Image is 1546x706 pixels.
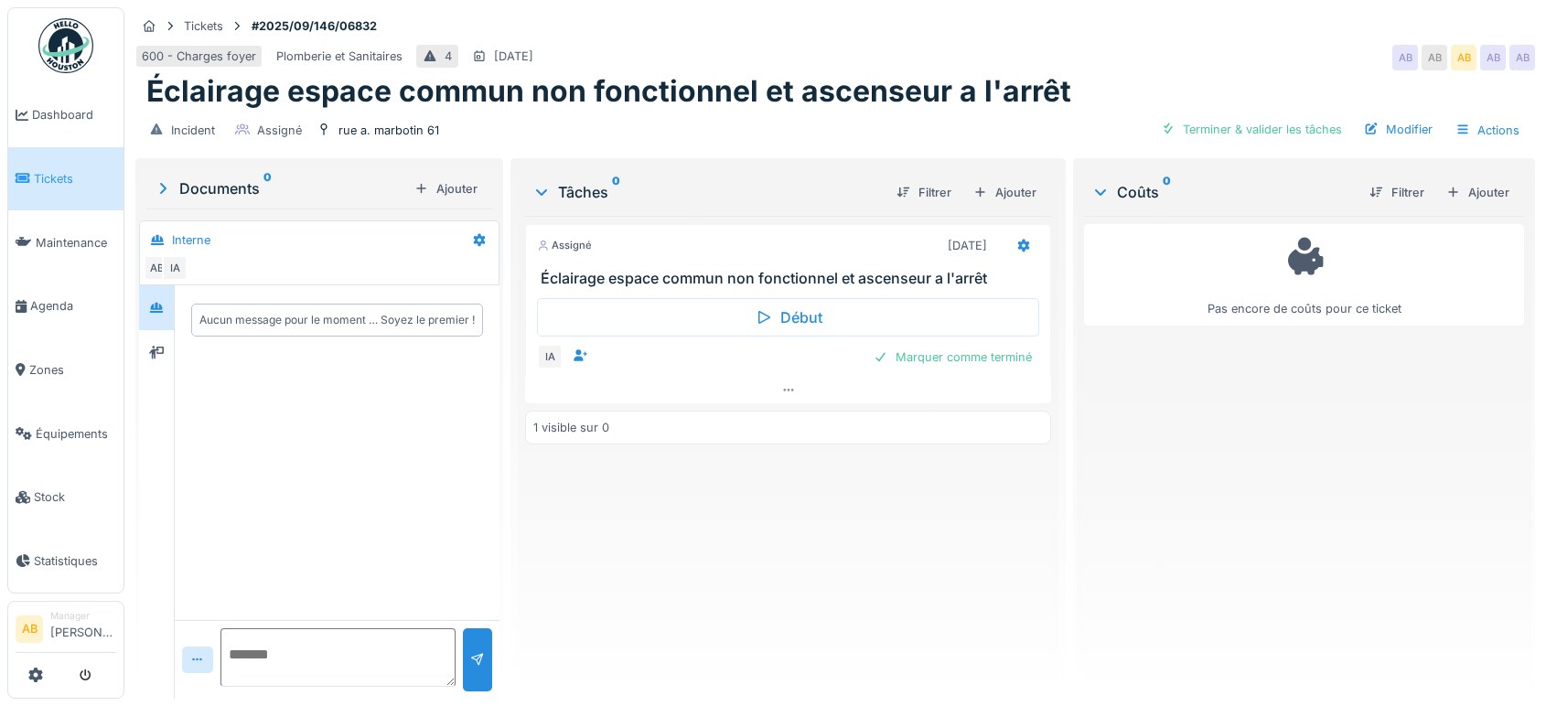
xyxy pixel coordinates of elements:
span: Stock [34,488,116,506]
a: Équipements [8,401,123,465]
a: Stock [8,465,123,529]
a: Zones [8,338,123,402]
sup: 0 [1163,181,1171,203]
div: Filtrer [889,180,959,205]
div: AB [1392,45,1418,70]
div: Modifier [1357,117,1440,142]
div: Manager [50,609,116,623]
div: Aucun message pour le moment … Soyez le premier ! [199,312,475,328]
div: AB [1422,45,1447,70]
div: IA [537,344,563,369]
div: Ajouter [407,176,485,201]
div: AB [1509,45,1535,70]
div: Tickets [184,17,223,35]
div: IA [162,255,188,281]
div: Début [537,298,1039,337]
span: Agenda [30,297,116,315]
div: 1 visible sur 0 [533,419,609,436]
a: Statistiques [8,529,123,594]
span: Équipements [36,425,116,443]
div: rue a. marbotin 61 [338,122,439,139]
div: Tâches [532,181,882,203]
div: AB [1451,45,1476,70]
div: Marquer comme terminé [866,345,1039,369]
sup: 0 [612,181,620,203]
div: AB [144,255,169,281]
a: Agenda [8,274,123,338]
a: Maintenance [8,210,123,274]
div: AB [1480,45,1506,70]
div: Interne [172,231,210,249]
img: Badge_color-CXgf-gQk.svg [38,18,93,73]
div: Incident [171,122,215,139]
div: [DATE] [948,237,987,254]
div: Pas encore de coûts pour ce ticket [1096,232,1512,317]
span: Tickets [34,170,116,187]
h1: Éclairage espace commun non fonctionnel et ascenseur a l'arrêt [146,74,1071,109]
div: Assigné [537,238,592,253]
div: Actions [1447,117,1528,144]
a: Dashboard [8,83,123,147]
div: 600 - Charges foyer [142,48,256,65]
div: Filtrer [1362,180,1432,205]
div: Assigné [257,122,302,139]
a: Tickets [8,147,123,211]
span: Maintenance [36,234,116,251]
span: Dashboard [32,106,116,123]
span: Statistiques [34,552,116,570]
li: AB [16,615,43,643]
div: Ajouter [966,180,1044,205]
strong: #2025/09/146/06832 [244,17,384,35]
div: Documents [154,177,407,199]
div: Ajouter [1439,180,1517,205]
div: Coûts [1091,181,1355,203]
span: Zones [29,361,116,379]
div: Terminer & valider les tâches [1154,117,1349,142]
h3: Éclairage espace commun non fonctionnel et ascenseur a l'arrêt [541,270,1043,287]
a: AB Manager[PERSON_NAME] [16,609,116,653]
li: [PERSON_NAME] [50,609,116,648]
div: Plomberie et Sanitaires [276,48,403,65]
div: [DATE] [494,48,533,65]
sup: 0 [263,177,272,199]
div: 4 [445,48,452,65]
